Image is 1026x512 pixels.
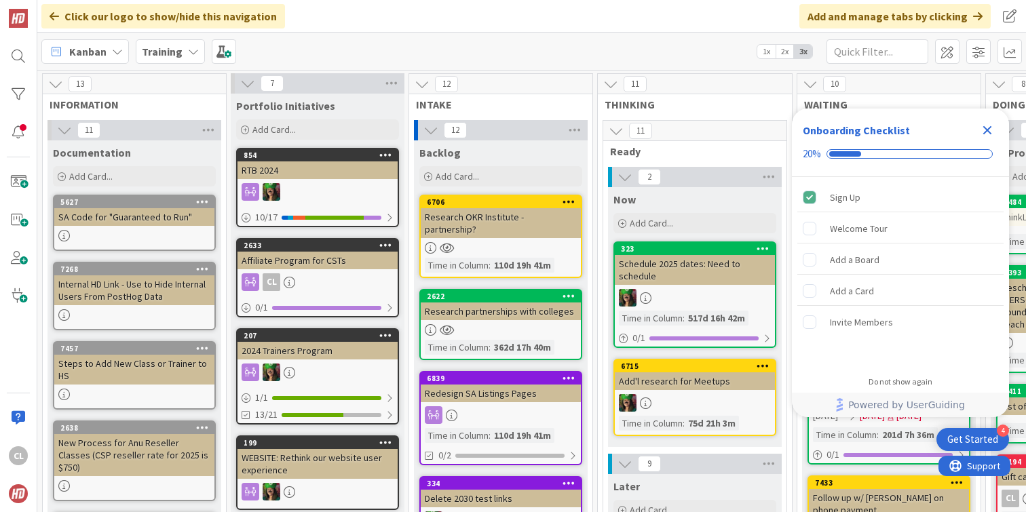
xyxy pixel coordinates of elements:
[421,490,581,507] div: Delete 2030 test links
[615,289,775,307] div: SL
[776,45,794,58] span: 2x
[489,258,491,273] span: :
[425,340,489,355] div: Time in Column
[69,170,113,182] span: Add Card...
[237,161,398,179] div: RTB 2024
[792,393,1009,417] div: Footer
[427,292,581,301] div: 2622
[263,183,280,201] img: SL
[237,209,398,226] div: 10/17
[416,98,575,111] span: INTAKE
[237,183,398,201] div: SL
[792,177,1009,368] div: Checklist items
[28,2,62,18] span: Support
[237,437,398,449] div: 199
[619,416,683,431] div: Time in Column
[615,360,775,390] div: 6715Add'l research for Meetups
[619,311,683,326] div: Time in Column
[809,477,969,489] div: 7433
[244,241,398,250] div: 2633
[237,330,398,342] div: 207
[54,342,214,385] div: 7457Steps to Add New Class or Trainer to HS
[237,299,398,316] div: 0/1
[421,196,581,238] div: 6706Research OKR Institute - partnership?
[237,149,398,161] div: 854
[809,446,969,463] div: 0/1
[255,391,268,405] span: 1 / 1
[797,307,1004,337] div: Invite Members is incomplete.
[830,314,893,330] div: Invite Members
[435,76,458,92] span: 12
[830,220,888,237] div: Welcome Tour
[41,4,285,28] div: Click our logo to show/hide this navigation
[9,9,28,28] img: Visit kanbanzone.com
[54,263,214,305] div: 7268Internal HD Link - Use to Hide Internal Users From PostHog Data
[237,330,398,359] div: 2072024 Trainers Program
[489,340,491,355] span: :
[60,197,214,207] div: 5627
[615,372,775,390] div: Add'l research for Meetups
[237,149,398,179] div: 854RTB 2024
[830,283,874,299] div: Add a Card
[797,214,1004,243] div: Welcome Tour is incomplete.
[638,456,661,472] span: 9
[237,449,398,479] div: WEBSITE: Rethink our website user experience
[60,423,214,433] div: 2638
[244,438,398,448] div: 199
[53,146,131,159] span: Documentation
[54,422,214,476] div: 2638New Process for Anu Reseller Classes (CSP reseller rate for 2025 is $750)
[237,389,398,406] div: 1/1
[252,123,296,136] span: Add Card...
[421,477,581,507] div: 334Delete 2030 test links
[797,182,1004,212] div: Sign Up is complete.
[237,239,398,269] div: 2633Affiliate Program for CSTs
[54,196,214,226] div: 5627SA Code for "Guaranteed to Run"
[263,273,280,291] div: CL
[624,76,647,92] span: 11
[683,416,685,431] span: :
[427,197,581,207] div: 6706
[77,122,100,138] span: 11
[936,428,1009,451] div: Open Get Started checklist, remaining modules: 4
[54,196,214,208] div: 5627
[823,76,846,92] span: 10
[237,239,398,252] div: 2633
[799,393,1002,417] a: Powered by UserGuiding
[632,331,645,345] span: 0 / 1
[421,196,581,208] div: 6706
[237,437,398,479] div: 199WEBSITE: Rethink our website user experience
[615,360,775,372] div: 6715
[803,148,998,160] div: Checklist progress: 20%
[976,119,998,141] div: Close Checklist
[419,146,461,159] span: Backlog
[50,98,209,111] span: INFORMATION
[421,385,581,402] div: Redesign SA Listings Pages
[613,193,636,206] span: Now
[9,446,28,465] div: CL
[237,363,398,381] div: SL
[261,75,284,92] span: 7
[436,170,479,182] span: Add Card...
[1002,490,1019,507] div: CL
[615,330,775,347] div: 0/1
[244,331,398,340] div: 207
[757,45,776,58] span: 1x
[615,394,775,412] div: SL
[619,289,636,307] img: SL
[244,151,398,160] div: 854
[638,169,661,185] span: 2
[830,252,879,268] div: Add a Board
[421,290,581,320] div: 2622Research partnerships with colleges
[60,344,214,353] div: 7457
[263,363,280,381] img: SL
[237,252,398,269] div: Affiliate Program for CSTs
[54,422,214,434] div: 2638
[444,122,467,138] span: 12
[630,217,673,229] span: Add Card...
[683,311,685,326] span: :
[69,43,107,60] span: Kanban
[826,39,928,64] input: Quick Filter...
[803,122,910,138] div: Onboarding Checklist
[421,208,581,238] div: Research OKR Institute - partnership?
[621,361,775,371] div: 6715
